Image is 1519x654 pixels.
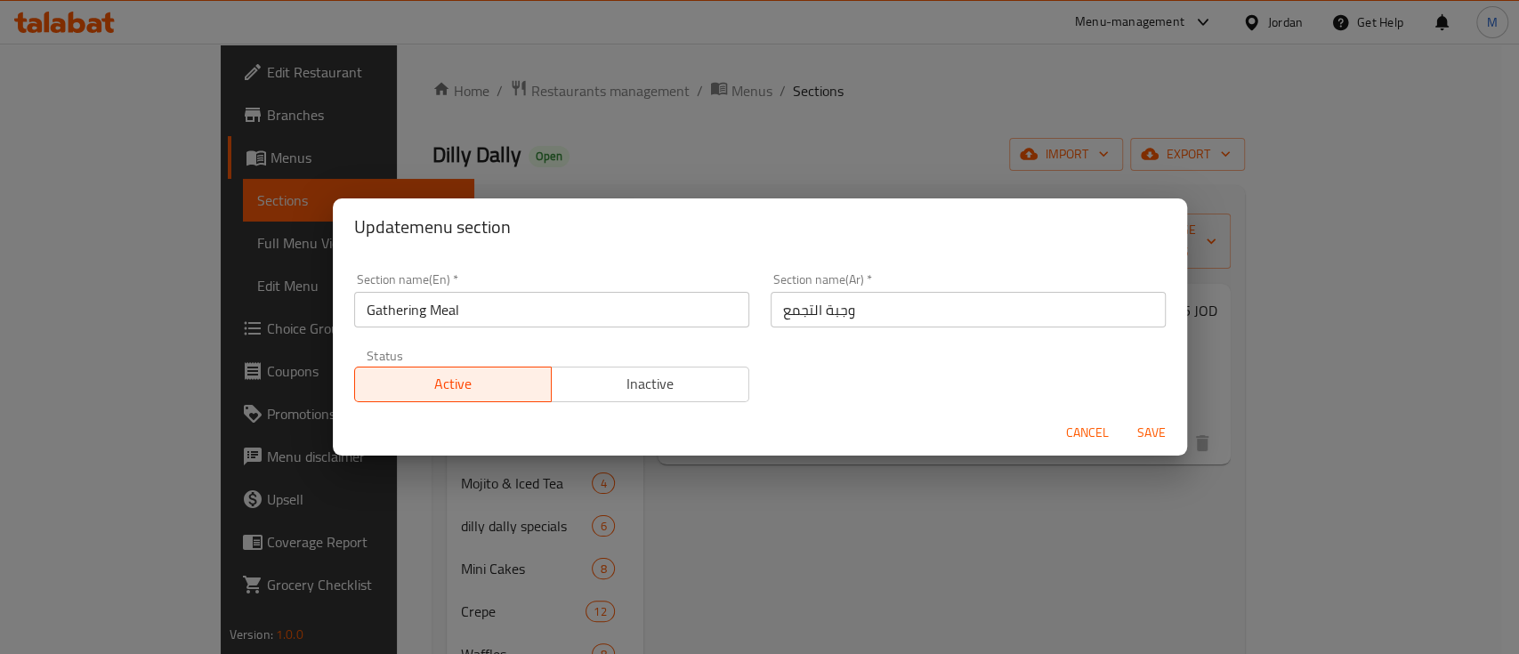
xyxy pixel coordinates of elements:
button: Save [1123,416,1180,449]
span: Active [362,371,545,397]
h2: Update menu section [354,213,1166,241]
button: Active [354,367,553,402]
button: Cancel [1059,416,1116,449]
button: Inactive [551,367,749,402]
input: Please enter section name(en) [354,292,749,327]
input: Please enter section name(ar) [771,292,1166,327]
span: Cancel [1066,422,1109,444]
span: Save [1130,422,1173,444]
span: Inactive [559,371,742,397]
